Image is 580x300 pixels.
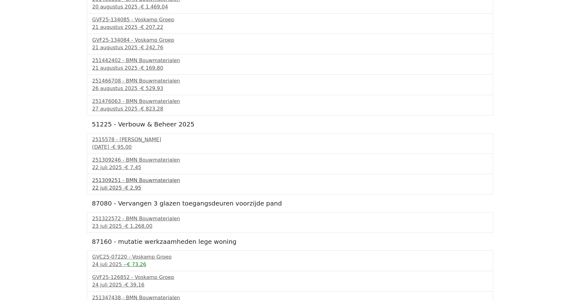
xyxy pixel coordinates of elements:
div: 27 augustus 2025 - [92,105,488,113]
div: GVF25-134085 - Voskamp Groep [92,16,488,24]
span: € 1.268,00 [125,223,153,229]
span: € 39,16 [125,282,145,288]
span: € 207,22 [141,24,163,30]
div: [DATE] - [92,143,488,151]
div: 251322572 - BMN Bouwmaterialen [92,215,488,222]
div: 22 juli 2025 - [92,164,488,171]
a: 251309246 - BMN Bouwmaterialen22 juli 2025 -€ 7,45 [92,156,488,171]
span: € 1.469,04 [141,4,168,10]
div: 251309246 - BMN Bouwmaterialen [92,156,488,164]
div: 23 juli 2025 - [92,222,488,230]
a: 251322572 - BMN Bouwmaterialen23 juli 2025 -€ 1.268,00 [92,215,488,230]
a: 251442402 - BMN Bouwmaterialen21 augustus 2025 -€ 169,80 [92,57,488,72]
span: -€ 73,26 [125,261,146,267]
div: 21 augustus 2025 - [92,64,488,72]
div: 24 juli 2025 - [92,261,488,268]
div: GVF25-126852 - Voskamp Groep [92,274,488,281]
a: GVF25-134084 - Voskamp Groep21 augustus 2025 -€ 242,76 [92,36,488,51]
div: 21 augustus 2025 - [92,24,488,31]
div: 2515578 - [PERSON_NAME] [92,136,488,143]
span: € 242,76 [141,45,163,51]
span: € 823,28 [141,106,163,112]
div: 251466708 - BMN Bouwmaterialen [92,77,488,85]
div: 26 augustus 2025 - [92,85,488,92]
div: GVC25-07220 - Voskamp Groep [92,253,488,261]
div: 24 juli 2025 - [92,281,488,289]
a: GVF25-134085 - Voskamp Groep21 augustus 2025 -€ 207,22 [92,16,488,31]
h5: 87160 - mutatie werkzaamheden lege woning [92,238,488,245]
div: 20 augustus 2025 - [92,3,488,11]
a: 251309251 - BMN Bouwmaterialen22 juli 2025 -€ 2,95 [92,177,488,192]
div: 21 augustus 2025 - [92,44,488,51]
div: 22 juli 2025 - [92,184,488,192]
div: 251309251 - BMN Bouwmaterialen [92,177,488,184]
a: 2515578 - [PERSON_NAME][DATE] -€ 95,00 [92,136,488,151]
h5: 87080 - Vervangen 3 glazen toegangsdeuren voorzijde pand [92,200,488,207]
h5: 51225 - Verbouw & Beheer 2025 [92,121,488,128]
a: 251466708 - BMN Bouwmaterialen26 augustus 2025 -€ 529,93 [92,77,488,92]
div: 251476063 - BMN Bouwmaterialen [92,98,488,105]
a: GVC25-07220 - Voskamp Groep24 juli 2025 --€ 73,26 [92,253,488,268]
div: 251442402 - BMN Bouwmaterialen [92,57,488,64]
span: € 7,45 [125,164,141,170]
span: € 2,95 [125,185,141,191]
span: € 529,93 [141,85,163,91]
span: € 169,80 [141,65,163,71]
span: € 95,00 [113,144,132,150]
a: 251476063 - BMN Bouwmaterialen27 augustus 2025 -€ 823,28 [92,98,488,113]
div: GVF25-134084 - Voskamp Groep [92,36,488,44]
a: GVF25-126852 - Voskamp Groep24 juli 2025 -€ 39,16 [92,274,488,289]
